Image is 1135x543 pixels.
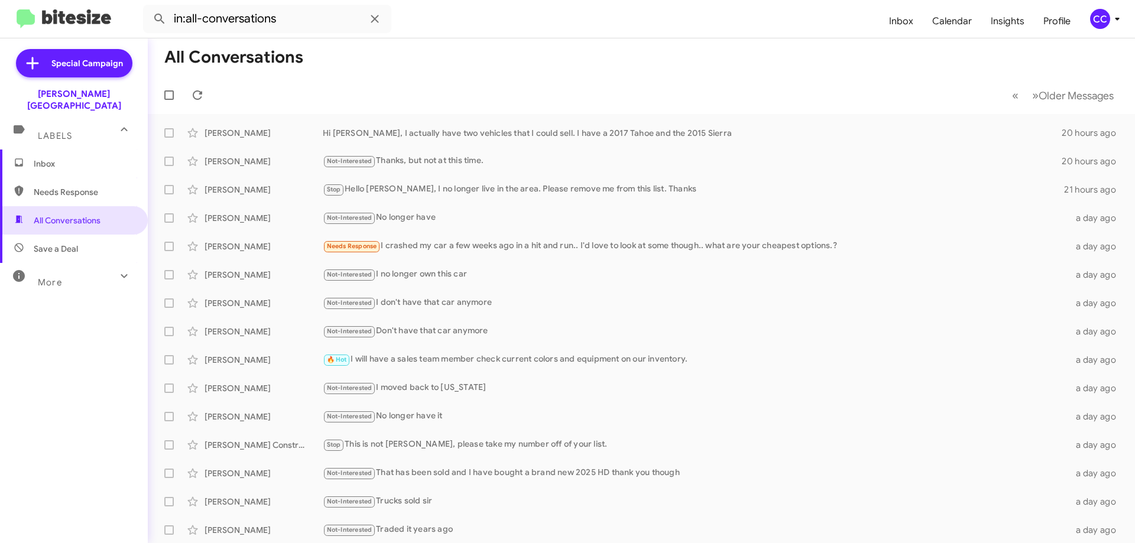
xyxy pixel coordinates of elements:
span: Not-Interested [327,299,372,307]
span: Stop [327,441,341,448]
span: Not-Interested [327,157,372,165]
div: I don't have that car anymore [323,296,1069,310]
span: Not-Interested [327,412,372,420]
div: No longer have it [323,409,1069,423]
span: Special Campaign [51,57,123,69]
div: That has been sold and I have bought a brand new 2025 HD thank you though [323,466,1069,480]
div: [PERSON_NAME] [205,184,323,196]
div: I will have a sales team member check current colors and equipment on our inventory. [323,353,1069,366]
span: Labels [38,131,72,141]
span: » [1032,88,1039,103]
div: [PERSON_NAME] [205,382,323,394]
div: a day ago [1069,382,1126,394]
div: I crashed my car a few weeks ago in a hit and run.. I'd love to look at some though.. what are yo... [323,239,1069,253]
div: I no longer own this car [323,268,1069,281]
a: Profile [1034,4,1080,38]
span: More [38,277,62,288]
div: a day ago [1069,212,1126,224]
div: [PERSON_NAME] [205,411,323,422]
nav: Page navigation example [1006,83,1121,108]
span: Not-Interested [327,271,372,278]
button: Previous [1005,83,1026,108]
input: Search [143,5,391,33]
div: This is not [PERSON_NAME], please take my number off of your list. [323,438,1069,451]
span: 🔥 Hot [327,356,347,363]
span: Not-Interested [327,214,372,222]
div: [PERSON_NAME] Construction [205,439,323,451]
span: Needs Response [34,186,134,198]
span: « [1012,88,1019,103]
div: [PERSON_NAME] [205,354,323,366]
button: Next [1025,83,1121,108]
span: Not-Interested [327,469,372,477]
h1: All Conversations [164,48,303,67]
div: a day ago [1069,411,1126,422]
span: All Conversations [34,214,100,226]
a: Calendar [923,4,981,38]
div: 20 hours ago [1062,155,1126,167]
div: No longer have [323,211,1069,225]
div: Hi [PERSON_NAME], I actually have two vehicles that I could sell. I have a 2017 Tahoe and the 201... [323,127,1062,139]
div: [PERSON_NAME] [205,240,323,252]
a: Inbox [880,4,923,38]
div: [PERSON_NAME] [205,524,323,536]
div: a day ago [1069,297,1126,309]
div: [PERSON_NAME] [205,155,323,167]
div: Trucks sold sir [323,495,1069,508]
div: [PERSON_NAME] [205,467,323,479]
div: [PERSON_NAME] [205,496,323,508]
div: a day ago [1069,524,1126,536]
span: Inbox [34,158,134,170]
div: a day ago [1069,240,1126,252]
div: Traded it years ago [323,523,1069,537]
div: [PERSON_NAME] [205,127,323,139]
a: Special Campaign [16,49,132,77]
span: Not-Interested [327,327,372,335]
div: 20 hours ago [1062,127,1126,139]
div: CC [1090,9,1110,29]
div: [PERSON_NAME] [205,212,323,224]
div: I moved back to [US_STATE] [323,381,1069,395]
div: a day ago [1069,354,1126,366]
div: Don't have that car anymore [323,324,1069,338]
div: Thanks, but not at this time. [323,154,1062,168]
div: [PERSON_NAME] [205,297,323,309]
a: Insights [981,4,1034,38]
div: a day ago [1069,326,1126,337]
div: a day ago [1069,496,1126,508]
div: a day ago [1069,467,1126,479]
span: Not-Interested [327,526,372,534]
div: [PERSON_NAME] [205,326,323,337]
div: 21 hours ago [1064,184,1126,196]
span: Stop [327,186,341,193]
span: Needs Response [327,242,377,250]
div: a day ago [1069,269,1126,281]
span: Older Messages [1039,89,1114,102]
div: Hello [PERSON_NAME], I no longer live in the area. Please remove me from this list. Thanks [323,183,1064,196]
button: CC [1080,9,1122,29]
div: [PERSON_NAME] [205,269,323,281]
span: Save a Deal [34,243,78,255]
span: Not-Interested [327,498,372,505]
span: Not-Interested [327,384,372,392]
div: a day ago [1069,439,1126,451]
